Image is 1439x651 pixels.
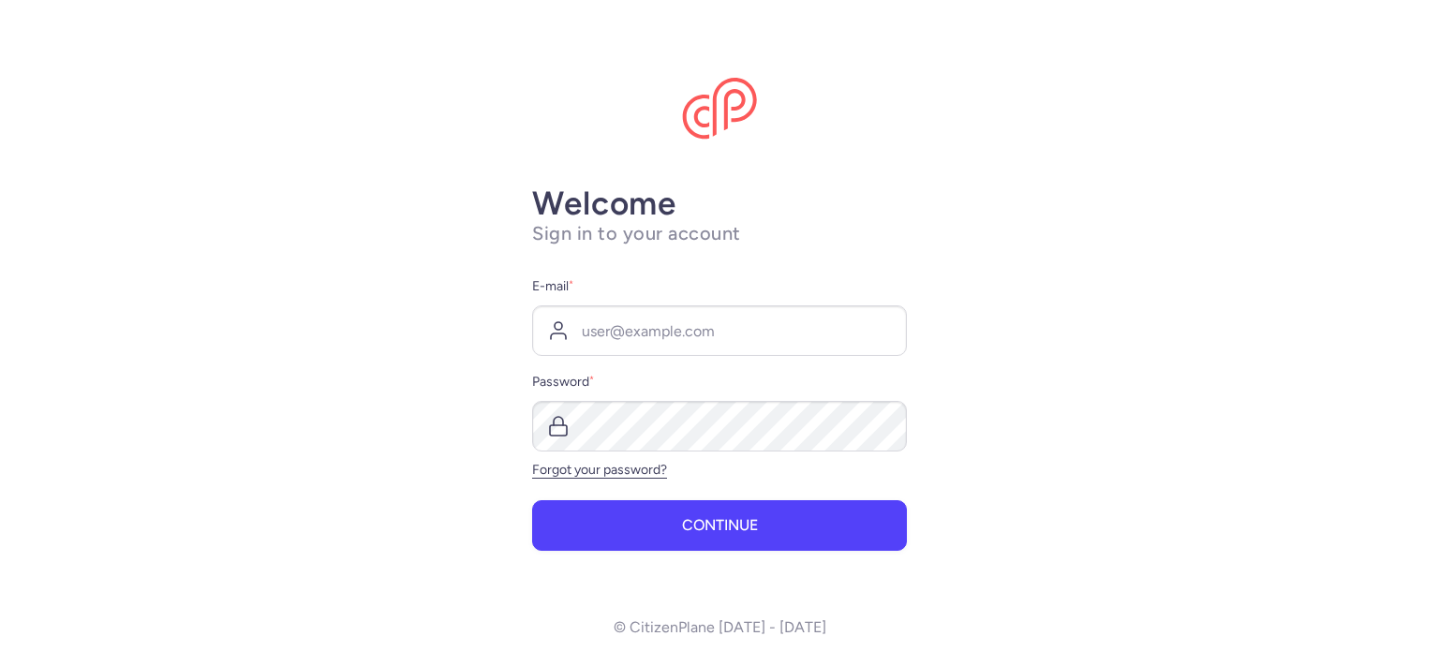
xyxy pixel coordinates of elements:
a: Forgot your password? [532,462,667,478]
label: Password [532,371,907,393]
button: Continue [532,500,907,551]
strong: Welcome [532,184,676,223]
label: E-mail [532,275,907,298]
img: CitizenPlane logo [682,78,757,140]
input: user@example.com [532,305,907,356]
h1: Sign in to your account [532,222,907,245]
p: © CitizenPlane [DATE] - [DATE] [614,619,826,636]
span: Continue [682,517,758,534]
